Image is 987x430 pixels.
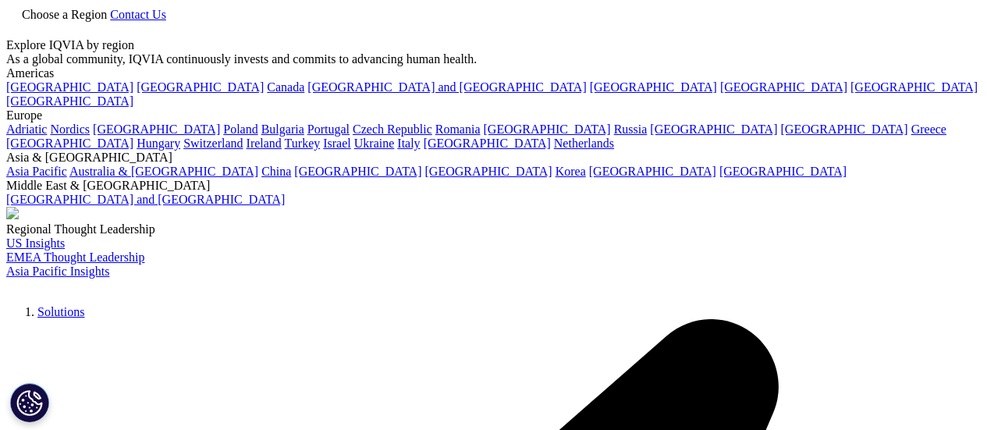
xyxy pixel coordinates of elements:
a: Portugal [307,123,350,136]
a: [GEOGRAPHIC_DATA] [719,165,847,178]
a: Ireland [247,137,282,150]
a: Switzerland [183,137,243,150]
a: [GEOGRAPHIC_DATA] [137,80,264,94]
button: Cookies Settings [10,383,49,422]
a: [GEOGRAPHIC_DATA] [6,80,133,94]
a: Turkey [285,137,321,150]
a: [GEOGRAPHIC_DATA] [850,80,978,94]
a: [GEOGRAPHIC_DATA] [425,165,552,178]
a: Australia & [GEOGRAPHIC_DATA] [69,165,258,178]
a: [GEOGRAPHIC_DATA] [781,123,908,136]
span: Choose a Region [22,8,107,21]
a: Adriatic [6,123,47,136]
a: [GEOGRAPHIC_DATA] [650,123,777,136]
div: Regional Thought Leadership [6,222,981,236]
a: China [261,165,291,178]
div: Explore IQVIA by region [6,38,981,52]
a: [GEOGRAPHIC_DATA] [590,80,717,94]
a: Asia Pacific [6,165,67,178]
a: [GEOGRAPHIC_DATA] and [GEOGRAPHIC_DATA] [6,193,285,206]
a: Poland [223,123,257,136]
a: Korea [556,165,586,178]
a: Bulgaria [261,123,304,136]
a: [GEOGRAPHIC_DATA] [294,165,421,178]
a: US Insights [6,236,65,250]
a: [GEOGRAPHIC_DATA] [720,80,847,94]
a: Hungary [137,137,180,150]
a: Romania [435,123,481,136]
a: Greece [911,123,946,136]
a: Ukraine [354,137,395,150]
div: Asia & [GEOGRAPHIC_DATA] [6,151,981,165]
a: Italy [397,137,420,150]
a: Israel [323,137,351,150]
a: EMEA Thought Leadership [6,251,144,264]
a: Netherlands [554,137,614,150]
div: Middle East & [GEOGRAPHIC_DATA] [6,179,981,193]
div: Americas [6,66,981,80]
a: [GEOGRAPHIC_DATA] [424,137,551,150]
a: Asia Pacific Insights [6,265,109,278]
a: [GEOGRAPHIC_DATA] [93,123,220,136]
a: [GEOGRAPHIC_DATA] [484,123,611,136]
a: Nordics [50,123,90,136]
a: [GEOGRAPHIC_DATA] [6,94,133,108]
a: Czech Republic [353,123,432,136]
a: [GEOGRAPHIC_DATA] [589,165,716,178]
a: [GEOGRAPHIC_DATA] [6,137,133,150]
a: Solutions [37,305,84,318]
a: Russia [614,123,648,136]
a: Canada [267,80,304,94]
img: 2093_analyzing-data-using-big-screen-display-and-laptop.png [6,207,19,219]
div: As a global community, IQVIA continuously invests and commits to advancing human health. [6,52,981,66]
div: Europe [6,108,981,123]
a: [GEOGRAPHIC_DATA] and [GEOGRAPHIC_DATA] [307,80,586,94]
a: Contact Us [110,8,166,21]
